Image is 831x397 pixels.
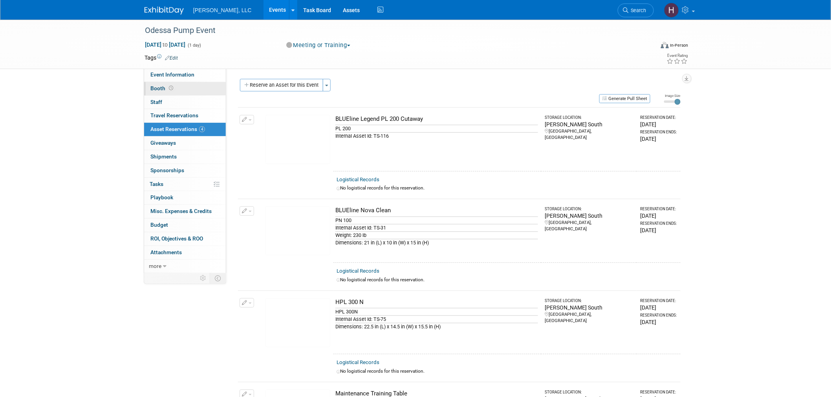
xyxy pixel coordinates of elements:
td: Personalize Event Tab Strip [196,273,210,283]
div: In-Person [670,42,688,48]
button: Generate Pull Sheet [599,94,650,103]
div: Reservation Ends: [641,221,677,226]
img: View Images [265,115,330,164]
div: PN 100 [335,217,538,224]
div: Internal Asset Id: TS-75 [335,315,538,323]
span: Booth not reserved yet [167,85,175,91]
img: Format-Inperson.png [661,42,669,48]
img: View Images [265,206,330,255]
a: ROI, Objectives & ROO [144,232,226,246]
div: Storage Location: [545,206,633,212]
div: [PERSON_NAME] South [545,212,633,220]
a: Attachments [144,246,226,259]
img: View Images [265,298,330,347]
div: Internal Asset Id: TS-116 [335,132,538,140]
img: Hannah Mulholland [664,3,679,18]
span: Event Information [150,71,194,78]
a: Asset Reservations4 [144,123,226,136]
div: BLUEline Nova Clean [335,206,538,215]
span: 4 [199,126,205,132]
a: Budget [144,219,226,232]
a: Edit [165,55,178,61]
span: Travel Reservations [150,112,198,118]
a: Playbook [144,191,226,204]
div: Odessa Pump Event [142,24,642,38]
div: Reservation Date: [641,298,677,304]
span: Shipments [150,153,177,160]
span: more [149,263,161,269]
div: Reservation Ends: [641,129,677,135]
div: [DATE] [641,318,677,326]
div: Storage Location: [545,115,633,120]
div: Image Size [664,93,681,98]
span: Asset Reservations [150,126,205,132]
div: [DATE] [641,304,677,311]
span: (1 day) [187,43,201,48]
div: [GEOGRAPHIC_DATA], [GEOGRAPHIC_DATA] [545,220,633,232]
div: [PERSON_NAME] South [545,304,633,311]
a: Logistical Records [337,177,379,182]
img: ExhibitDay [145,7,184,15]
span: Tasks [150,181,163,187]
a: Search [618,4,654,17]
div: Reservation Date: [641,206,677,212]
span: Budget [150,222,168,228]
div: Storage Location: [545,390,633,395]
span: Sponsorships [150,167,184,173]
div: No logistical records for this reservation. [337,368,677,375]
span: Playbook [150,194,173,200]
div: Event Format [608,41,688,53]
span: [DATE] [DATE] [145,41,186,48]
span: Search [628,7,646,13]
button: Meeting or Training [284,41,353,49]
div: Storage Location: [545,298,633,304]
td: Toggle Event Tabs [210,273,226,283]
div: [DATE] [641,226,677,234]
a: Misc. Expenses & Credits [144,205,226,218]
a: more [144,260,226,273]
div: [DATE] [641,135,677,143]
button: Reserve an Asset for this Event [240,79,323,91]
span: Booth [150,85,175,91]
div: BLUEline Legend PL 200 Cutaway [335,115,538,123]
a: Sponsorships [144,164,226,177]
div: PL 200 [335,125,538,132]
div: No logistical records for this reservation. [337,185,677,191]
span: [PERSON_NAME], LLC [193,7,252,13]
a: Travel Reservations [144,109,226,122]
span: Giveaways [150,140,176,146]
span: ROI, Objectives & ROO [150,235,203,242]
div: Weight: 230 lb [335,231,538,239]
div: Reservation Date: [641,115,677,120]
span: Misc. Expenses & Credits [150,208,212,214]
a: Tasks [144,178,226,191]
span: Attachments [150,249,182,255]
div: HPL 300 N [335,298,538,306]
div: [PERSON_NAME] South [545,120,633,128]
div: No logistical records for this reservation. [337,277,677,283]
div: [GEOGRAPHIC_DATA], [GEOGRAPHIC_DATA] [545,311,633,324]
div: Internal Asset Id: TS-31 [335,224,538,231]
a: Giveaways [144,137,226,150]
div: Reservation Ends: [641,313,677,318]
a: Logistical Records [337,268,379,274]
a: Shipments [144,150,226,164]
div: [DATE] [641,120,677,128]
div: Dimensions: 21 in (L) x 10 in (W) x 15 in (H) [335,239,538,246]
span: Staff [150,99,162,105]
td: Tags [145,54,178,62]
a: Logistical Records [337,359,379,365]
div: [GEOGRAPHIC_DATA], [GEOGRAPHIC_DATA] [545,128,633,141]
div: HPL 300N [335,308,538,315]
a: Event Information [144,68,226,82]
span: to [161,42,169,48]
a: Booth [144,82,226,95]
div: Event Rating [667,54,688,58]
div: [DATE] [641,212,677,220]
div: Reservation Date: [641,390,677,395]
div: Dimensions: 22.5 in (L) x 14.5 in (W) x 15.5 in (H) [335,323,538,330]
a: Staff [144,96,226,109]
